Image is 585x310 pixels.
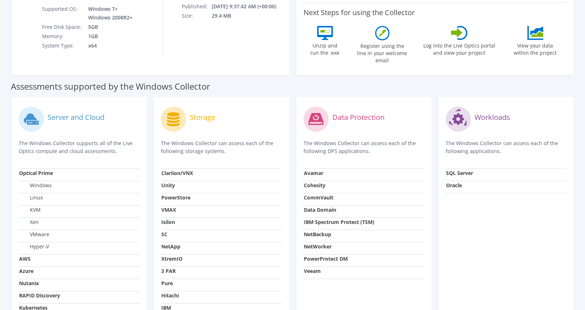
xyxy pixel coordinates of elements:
strong: NetApp [161,243,180,250]
strong: RAPID Discovery [19,292,60,299]
p: The Windows Collector can assess each of the following DPS applications. [303,139,424,155]
label: Server and Cloud [48,114,104,121]
label: Linux [19,194,43,201]
label: Next Steps for using the Collector [303,8,415,17]
strong: SQL Server [446,170,473,176]
strong: Avamar [304,170,323,176]
label: Register using the line in your welcome email [355,40,409,64]
label: Unzip and run the .exe [309,40,342,57]
td: Supported OS: [42,4,83,22]
strong: Clariion/VNX [161,170,193,176]
td: Free Disk Space: [42,22,83,32]
strong: Veeam [304,268,321,274]
strong: 3 PAR [161,268,176,274]
strong: Azure [19,268,33,274]
label: Windows [19,182,52,189]
strong: PowerStore [161,194,190,201]
td: 1GB [83,32,134,41]
strong: IBM Spectrum Protect (TSM) [304,219,374,225]
p: The Windows Collector can assess each of the following applications. [446,139,566,155]
strong: Hitachi [161,292,179,299]
strong: Pure [161,280,173,287]
strong: VMAX [161,206,176,213]
label: KVM [19,206,41,214]
strong: NetWorker [304,243,332,250]
strong: PowerProtect DM [304,255,348,262]
p: The Windows Collector can assess each of the following storage systems. [161,139,282,155]
td: Windows 7+ Windows 2008R2+ [83,4,134,22]
label: VMware [19,231,49,238]
strong: SC [161,231,167,238]
label: Workloads [474,114,510,121]
label: Xen [19,219,39,226]
label: Log into the Live Optics portal and view your project [423,40,496,57]
strong: Isilon [161,219,175,225]
strong: CommVault [304,194,333,201]
strong: NetBackup [304,231,331,238]
strong: Optical Prime [19,170,53,176]
strong: XtremIO [161,255,183,262]
td: [DATE] 9:37:42 AM (+00:00) [211,2,285,11]
td: 29.4 MB [211,11,285,21]
strong: Unity [161,182,175,189]
td: System Type: [42,41,83,50]
strong: Nutanix [19,280,39,287]
td: Memory: [42,32,83,41]
td: 5GB [83,22,134,32]
label: View your data within the project [509,40,561,57]
strong: AWS [19,255,31,262]
label: Storage [190,114,215,121]
label: Assessments supported by the Windows Collector [11,83,210,90]
td: Size: [181,11,211,21]
label: Data Protection [332,114,384,121]
strong: Cohesity [304,182,325,189]
p: The Windows Collector supports all of the Live Optics compute and cloud assessments. [19,139,139,155]
td: x64 [83,41,134,50]
strong: Data Domain [304,206,336,213]
td: Published: [181,2,211,11]
strong: Oracle [446,182,462,189]
label: Hyper-V [19,243,49,250]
